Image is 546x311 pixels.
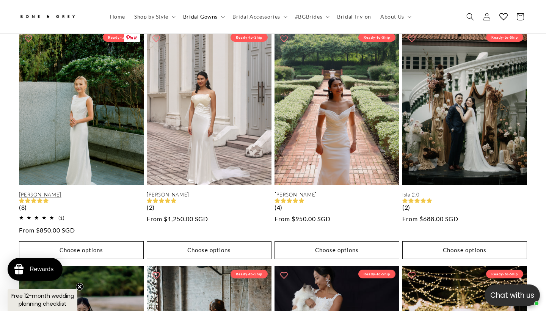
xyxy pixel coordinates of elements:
summary: Search [462,8,479,25]
span: Home [110,13,125,20]
button: Add to wishlist [404,268,419,283]
summary: Bridal Accessories [228,9,290,25]
a: [PERSON_NAME] [19,192,144,198]
a: [PERSON_NAME] [147,192,271,198]
summary: Shop by Style [130,9,179,25]
div: Free 12-month wedding planning checklistClose teaser [8,289,77,311]
a: Home [105,9,130,25]
button: Choose options [275,241,399,259]
span: Free 12-month wedding planning checklist [11,292,74,308]
button: Add to wishlist [149,31,164,46]
span: Bridal Try-on [337,13,371,20]
button: Add to wishlist [276,31,292,46]
button: Choose options [19,241,144,259]
p: Chat with us [485,290,540,301]
button: Choose options [147,241,271,259]
a: [PERSON_NAME] [275,192,399,198]
button: Add to wishlist [21,31,36,46]
span: Bridal Accessories [232,13,280,20]
button: Open chatbox [485,284,540,306]
summary: About Us [376,9,414,25]
summary: Bridal Gowns [179,9,228,25]
summary: #BGBrides [290,9,333,25]
button: Choose options [402,241,527,259]
button: Close teaser [76,283,83,291]
span: Shop by Style [134,13,168,20]
button: Add to wishlist [276,268,292,283]
div: Rewards [30,266,53,273]
span: About Us [380,13,404,20]
button: Add to wishlist [149,268,164,283]
a: Isla 2.0 [402,192,527,198]
span: #BGBrides [295,13,322,20]
button: Add to wishlist [404,31,419,46]
img: Bone and Grey Bridal [19,11,76,23]
a: Bone and Grey Bridal [16,8,98,26]
span: Bridal Gowns [183,13,218,20]
a: Bridal Try-on [333,9,376,25]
